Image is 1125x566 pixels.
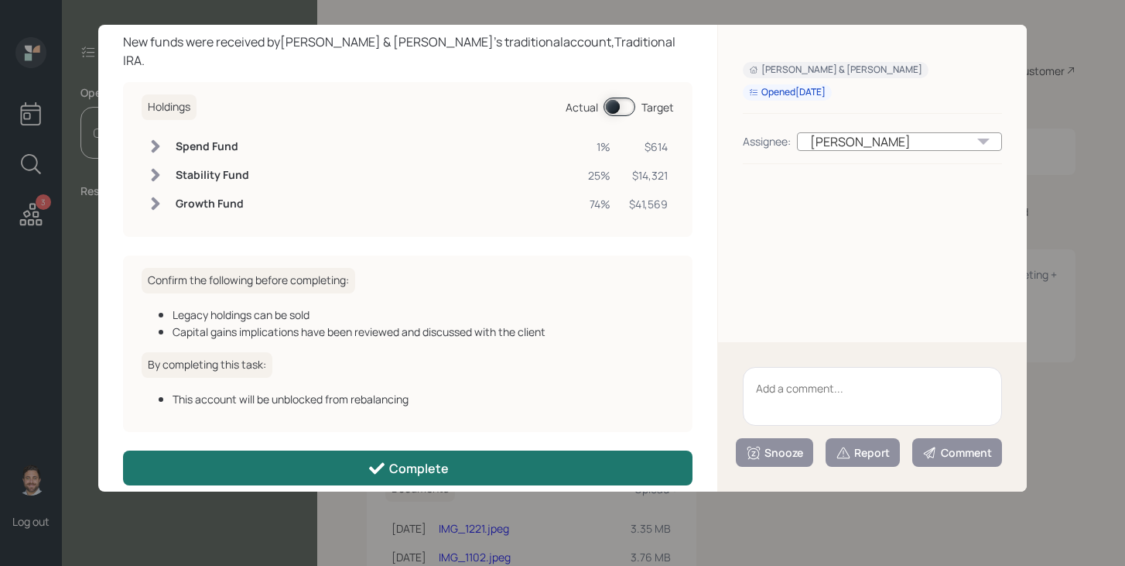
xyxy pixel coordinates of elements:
[629,167,668,184] div: $14,321
[736,438,813,467] button: Snooze
[173,324,674,340] div: Capital gains implications have been reviewed and discussed with the client
[749,86,826,99] div: Opened [DATE]
[912,438,1002,467] button: Comment
[176,169,249,182] h6: Stability Fund
[142,352,272,378] h6: By completing this task:
[588,167,610,184] div: 25%
[922,445,992,461] div: Comment
[123,451,692,485] button: Complete
[629,139,668,155] div: $614
[173,307,674,323] div: Legacy holdings can be sold
[123,33,692,70] div: New funds were received by [PERSON_NAME] & [PERSON_NAME] 's traditional account, Traditional IRA .
[836,445,890,461] div: Report
[797,132,1002,151] div: [PERSON_NAME]
[176,197,249,211] h6: Growth Fund
[826,438,900,467] button: Report
[749,63,922,77] div: [PERSON_NAME] & [PERSON_NAME]
[176,140,249,153] h6: Spend Fund
[588,196,610,212] div: 74%
[566,99,598,115] div: Actual
[368,459,449,478] div: Complete
[142,94,197,120] h6: Holdings
[629,196,668,212] div: $41,569
[588,139,610,155] div: 1%
[173,391,674,407] div: This account will be unblocked from rebalancing
[641,99,674,115] div: Target
[142,268,355,293] h6: Confirm the following before completing:
[743,133,791,149] div: Assignee:
[746,445,803,461] div: Snooze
